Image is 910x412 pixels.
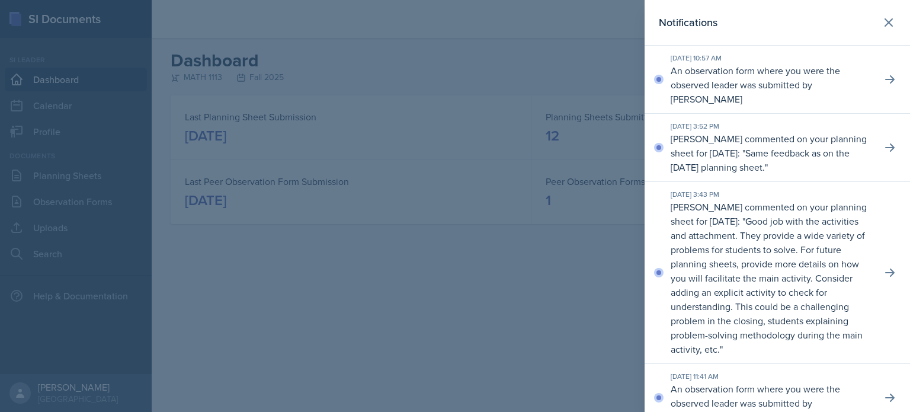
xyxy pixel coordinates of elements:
[671,132,872,174] p: [PERSON_NAME] commented on your planning sheet for [DATE]: " "
[671,146,850,174] p: Same feedback as on the [DATE] planning sheet.
[671,53,872,63] div: [DATE] 10:57 AM
[671,215,865,356] p: Good job with the activities and attachment. They provide a wide variety of problems for students...
[671,371,872,382] div: [DATE] 11:41 AM
[671,189,872,200] div: [DATE] 3:43 PM
[671,121,872,132] div: [DATE] 3:52 PM
[671,200,872,356] p: [PERSON_NAME] commented on your planning sheet for [DATE]: " "
[671,63,872,106] p: An observation form where you were the observed leader was submitted by [PERSON_NAME]
[659,14,717,31] h2: Notifications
